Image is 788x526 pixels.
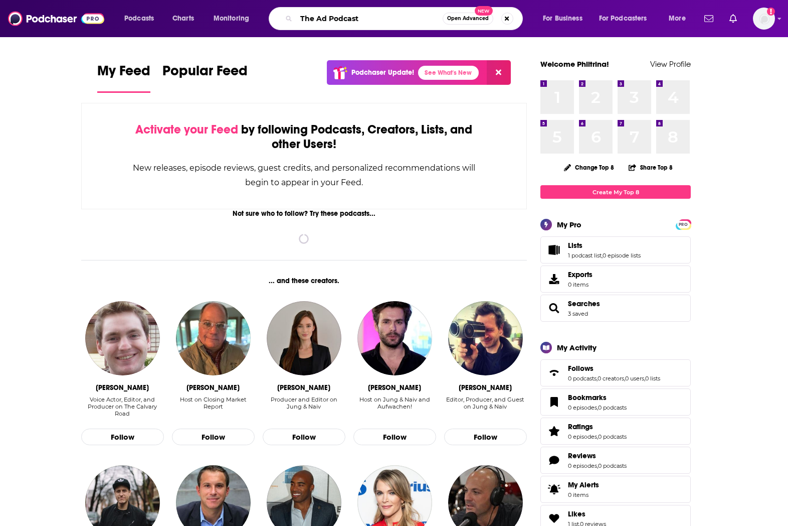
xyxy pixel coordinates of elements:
[536,11,595,27] button: open menu
[540,266,691,293] a: Exports
[568,393,607,402] span: Bookmarks
[602,252,603,259] span: ,
[568,281,593,288] span: 0 items
[557,220,581,229] div: My Pro
[725,10,741,27] a: Show notifications dropdown
[475,6,493,16] span: New
[459,383,512,392] div: Alex Theiler
[700,10,717,27] a: Show notifications dropdown
[117,11,167,27] button: open menu
[543,12,582,26] span: For Business
[81,209,527,218] div: Not sure who to follow? Try these podcasts...
[263,429,345,446] button: Follow
[568,404,597,411] a: 0 episodes
[568,480,599,489] span: My Alerts
[96,383,149,392] div: Daniel Cuneo
[81,429,164,446] button: Follow
[353,396,436,418] div: Host on Jung & Naiv and Aufwachen!
[598,404,627,411] a: 0 podcasts
[540,418,691,445] span: Ratings
[81,396,164,417] div: Voice Actor, Editor, and Producer on The Calvary Road
[568,270,593,279] span: Exports
[598,433,627,440] a: 0 podcasts
[568,509,606,518] a: Likes
[650,59,691,69] a: View Profile
[540,185,691,199] a: Create My Top 8
[625,375,644,382] a: 0 users
[162,62,248,85] span: Popular Feed
[540,59,609,69] a: Welcome Philtrina!
[443,13,493,25] button: Open AdvancedNew
[186,383,240,392] div: Todd Gleason
[624,375,625,382] span: ,
[597,462,598,469] span: ,
[172,396,255,410] div: Host on Closing Market Report
[278,7,532,30] div: Search podcasts, credits, & more...
[8,9,104,28] img: Podchaser - Follow, Share and Rate Podcasts
[544,366,564,380] a: Follows
[447,16,489,21] span: Open Advanced
[568,252,602,259] a: 1 podcast list
[172,396,255,418] div: Host on Closing Market Report
[135,122,238,137] span: Activate your Feed
[558,161,620,174] button: Change Top 8
[568,509,585,518] span: Likes
[644,375,645,382] span: ,
[353,429,436,446] button: Follow
[568,491,599,498] span: 0 items
[598,462,627,469] a: 0 podcasts
[597,433,598,440] span: ,
[568,422,593,431] span: Ratings
[544,482,564,496] span: My Alerts
[357,301,432,375] img: Tilo Jung
[568,462,597,469] a: 0 episodes
[214,12,249,26] span: Monitoring
[176,301,250,375] img: Todd Gleason
[544,243,564,257] a: Lists
[603,252,641,259] a: 0 episode lists
[568,393,627,402] a: Bookmarks
[353,396,436,410] div: Host on Jung & Naiv and Aufwachen!
[753,8,775,30] button: Show profile menu
[267,301,341,375] img: Juliane Schreiber
[669,12,686,26] span: More
[677,221,689,228] span: PRO
[540,388,691,416] span: Bookmarks
[557,343,597,352] div: My Activity
[296,11,443,27] input: Search podcasts, credits, & more...
[568,422,627,431] a: Ratings
[97,62,150,93] a: My Feed
[662,11,698,27] button: open menu
[597,375,598,382] span: ,
[540,447,691,474] span: Reviews
[444,429,527,446] button: Follow
[540,236,691,264] span: Lists
[568,241,582,250] span: Lists
[540,476,691,503] a: My Alerts
[599,12,647,26] span: For Podcasters
[368,383,421,392] div: Tilo Jung
[568,433,597,440] a: 0 episodes
[263,396,345,418] div: Producer and Editor on Jung & Naiv
[568,451,627,460] a: Reviews
[597,404,598,411] span: ,
[132,122,476,152] div: by following Podcasts, Creators, Lists, and other Users!
[207,11,262,27] button: open menu
[753,8,775,30] span: Logged in as philtrina.farquharson
[448,301,522,375] img: Alex Theiler
[568,364,594,373] span: Follows
[124,12,154,26] span: Podcasts
[85,301,159,375] a: Daniel Cuneo
[544,395,564,409] a: Bookmarks
[540,359,691,386] span: Follows
[568,241,641,250] a: Lists
[166,11,200,27] a: Charts
[351,68,414,77] p: Podchaser Update!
